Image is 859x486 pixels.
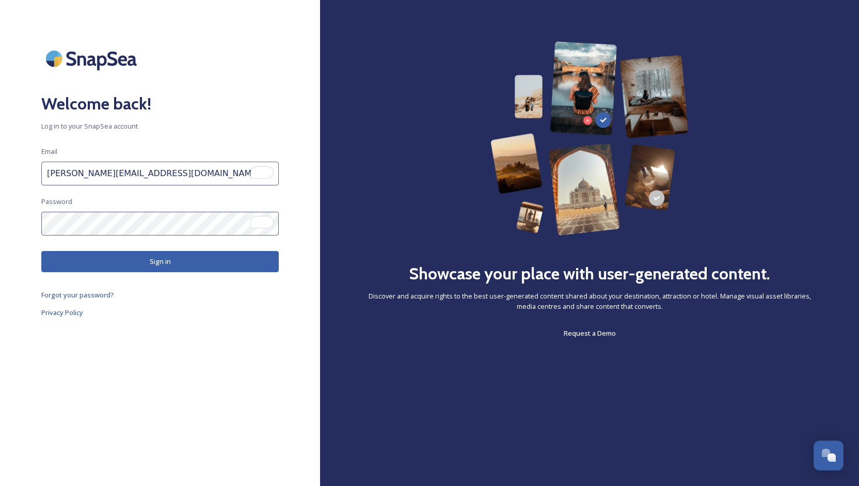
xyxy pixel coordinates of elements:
a: Privacy Policy [41,306,279,319]
img: SnapSea Logo [41,41,145,76]
h2: Welcome back! [41,91,279,116]
span: Forgot your password? [41,290,114,300]
button: Open Chat [814,441,844,471]
span: Log in to your SnapSea account [41,121,279,131]
input: To enrich screen reader interactions, please activate Accessibility in Grammarly extension settings [41,212,279,235]
span: Email [41,147,57,156]
span: Request a Demo [564,328,616,338]
input: To enrich screen reader interactions, please activate Accessibility in Grammarly extension settings [41,162,279,185]
button: Sign in [41,251,279,272]
a: Request a Demo [564,327,616,339]
span: Privacy Policy [41,308,83,317]
img: 63b42ca75bacad526042e722_Group%20154-p-800.png [490,41,689,236]
h2: Showcase your place with user-generated content. [409,261,770,286]
span: Password [41,197,72,207]
a: Forgot your password? [41,289,279,301]
span: Discover and acquire rights to the best user-generated content shared about your destination, att... [361,291,818,311]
